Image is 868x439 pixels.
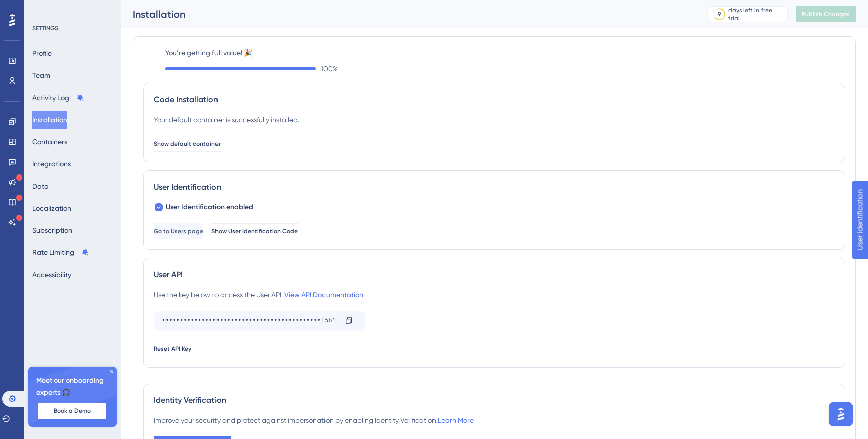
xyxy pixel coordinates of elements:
[438,416,474,424] a: Learn More
[154,223,203,239] button: Go to Users page
[321,63,338,75] span: 100 %
[211,227,298,235] span: Show User Identification Code
[166,201,253,213] span: User Identification enabled
[154,94,835,106] div: Code Installation
[154,341,191,357] button: Reset API Key
[32,24,114,32] div: SETTINGS
[54,407,91,415] span: Book a Demo
[154,269,835,281] div: User API
[38,403,106,419] button: Book a Demo
[32,243,89,261] button: Rate Limiting
[32,221,72,239] button: Subscription
[211,223,298,239] button: Show User Identification Code
[165,47,845,59] label: You’re getting full value! 🎉
[154,345,191,353] span: Reset API Key
[133,7,682,21] div: Installation
[32,155,71,173] button: Integrations
[802,10,850,18] span: Publish Changes
[32,133,67,151] button: Containers
[154,181,835,193] div: User Identification
[32,89,84,107] button: Activity Log
[154,140,221,148] span: Show default container
[8,3,70,15] span: User Identification
[32,66,50,84] button: Team
[154,414,474,426] div: Improve your security and protect against impersonation by enabling Identity Verification.
[154,114,299,126] div: Your default container is successfully installed.
[32,266,71,284] button: Accessibility
[32,44,52,62] button: Profile
[154,136,221,152] button: Show default container
[728,6,784,22] div: days left in free trial
[32,111,67,129] button: Installation
[162,313,337,329] div: ••••••••••••••••••••••••••••••••••••••••••••f5b1
[36,375,108,399] span: Meet our onboarding experts 🎧
[154,227,203,235] span: Go to Users page
[284,291,363,299] a: View API Documentation
[718,10,721,18] div: 9
[826,399,856,429] iframe: UserGuiding AI Assistant Launcher
[154,289,363,301] div: Use the key below to access the User API.
[32,199,71,217] button: Localization
[796,6,856,22] button: Publish Changes
[154,394,835,406] div: Identity Verification
[32,177,49,195] button: Data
